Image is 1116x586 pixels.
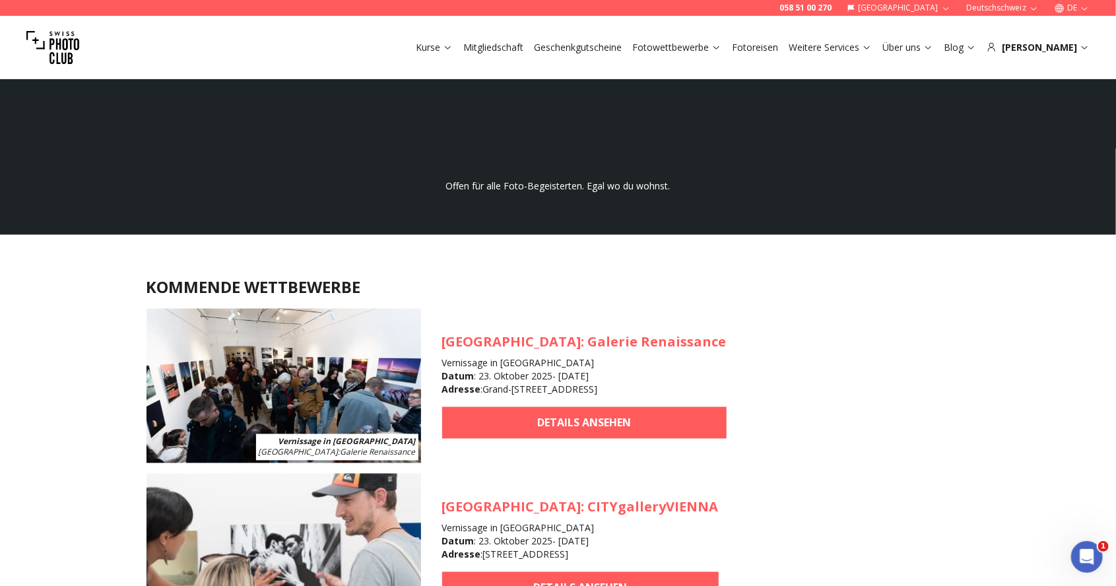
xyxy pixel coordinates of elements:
[534,41,622,54] a: Geschenkgutscheine
[442,498,719,517] h3: : CITYgalleryVIENNA
[783,38,877,57] button: Weitere Services
[442,333,581,351] span: [GEOGRAPHIC_DATA]
[442,407,727,439] a: DETAILS ANSEHEN
[732,41,778,54] a: Fotoreisen
[1098,541,1109,552] span: 1
[632,41,721,54] a: Fotowettbewerbe
[944,41,976,54] a: Blog
[442,383,481,396] b: Adresse
[442,535,719,562] div: : 23. Oktober 2025 - [DATE] : [STREET_ADDRESS]
[627,38,727,57] button: Fotowettbewerbe
[259,447,339,458] span: [GEOGRAPHIC_DATA]
[432,179,685,193] p: Offen für alle Foto-Begeisterten. Egal wo du wohnst.
[442,333,727,352] h3: : Galerie Renaissance
[259,447,416,458] span: : Galerie Renaissance
[938,38,981,57] button: Blog
[410,38,458,57] button: Kurse
[1071,541,1103,573] iframe: Intercom live chat
[458,38,529,57] button: Mitgliedschaft
[987,41,1090,54] div: [PERSON_NAME]
[442,548,481,561] b: Adresse
[442,522,719,535] h4: Vernissage in [GEOGRAPHIC_DATA]
[26,21,79,74] img: Swiss photo club
[442,357,727,370] h4: Vernissage in [GEOGRAPHIC_DATA]
[877,38,938,57] button: Über uns
[442,498,581,516] span: [GEOGRAPHIC_DATA]
[416,41,453,54] a: Kurse
[147,277,970,298] h2: KOMMENDE WETTBEWERBE
[529,38,627,57] button: Geschenkgutscheine
[147,309,421,463] img: SPC Photo Awards Geneva: October 2025
[442,370,475,383] b: Datum
[463,41,523,54] a: Mitgliedschaft
[727,38,783,57] button: Fotoreisen
[789,41,872,54] a: Weitere Services
[882,41,933,54] a: Über uns
[779,3,832,13] a: 058 51 00 270
[442,370,727,397] div: : 23. Oktober 2025 - [DATE] : Grand-[STREET_ADDRESS]
[442,535,475,548] b: Datum
[279,436,416,447] b: Vernissage in [GEOGRAPHIC_DATA]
